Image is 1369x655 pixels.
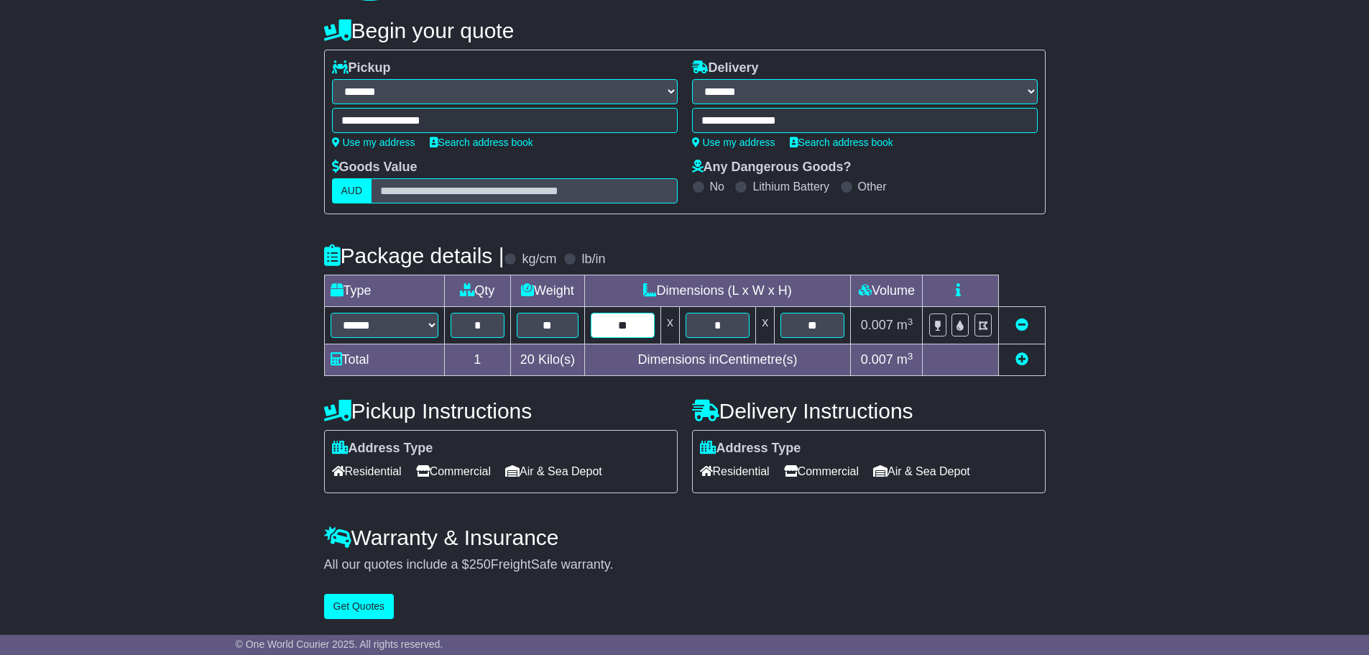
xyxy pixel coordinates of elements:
[784,460,859,482] span: Commercial
[908,351,913,362] sup: 3
[1015,318,1028,332] a: Remove this item
[861,318,893,332] span: 0.007
[710,180,724,193] label: No
[324,594,395,619] button: Get Quotes
[692,160,852,175] label: Any Dangerous Goods?
[416,460,491,482] span: Commercial
[430,137,533,148] a: Search address book
[324,19,1046,42] h4: Begin your quote
[584,344,851,376] td: Dimensions in Centimetre(s)
[1015,352,1028,367] a: Add new item
[324,244,504,267] h4: Package details |
[692,399,1046,423] h4: Delivery Instructions
[660,307,679,344] td: x
[511,275,585,307] td: Weight
[692,60,759,76] label: Delivery
[332,160,418,175] label: Goods Value
[873,460,970,482] span: Air & Sea Depot
[897,352,913,367] span: m
[511,344,585,376] td: Kilo(s)
[332,60,391,76] label: Pickup
[581,252,605,267] label: lb/in
[861,352,893,367] span: 0.007
[584,275,851,307] td: Dimensions (L x W x H)
[790,137,893,148] a: Search address book
[324,557,1046,573] div: All our quotes include a $ FreightSafe warranty.
[332,460,402,482] span: Residential
[908,316,913,327] sup: 3
[505,460,602,482] span: Air & Sea Depot
[752,180,829,193] label: Lithium Battery
[858,180,887,193] label: Other
[700,441,801,457] label: Address Type
[444,344,511,376] td: 1
[324,399,678,423] h4: Pickup Instructions
[444,275,511,307] td: Qty
[324,344,444,376] td: Total
[469,557,491,572] span: 250
[756,307,775,344] td: x
[692,137,775,148] a: Use my address
[522,252,556,267] label: kg/cm
[332,178,372,203] label: AUD
[520,352,535,367] span: 20
[332,441,433,457] label: Address Type
[332,137,415,148] a: Use my address
[897,318,913,332] span: m
[236,638,443,650] span: © One World Courier 2025. All rights reserved.
[851,275,923,307] td: Volume
[700,460,770,482] span: Residential
[324,526,1046,549] h4: Warranty & Insurance
[324,275,444,307] td: Type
